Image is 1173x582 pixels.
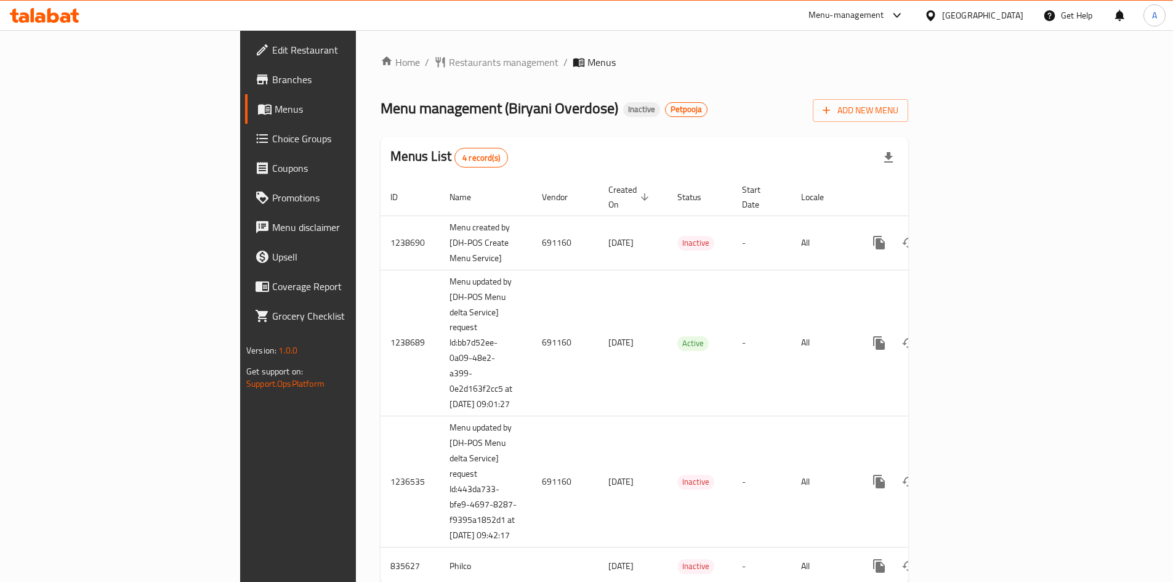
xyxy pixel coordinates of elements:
span: [DATE] [608,558,634,574]
span: Restaurants management [449,55,558,70]
span: Get support on: [246,363,303,379]
span: Branches [272,72,426,87]
span: Coupons [272,161,426,176]
li: / [563,55,568,70]
td: All [791,216,855,270]
span: [DATE] [608,235,634,251]
th: Actions [855,179,993,216]
button: Change Status [894,228,924,257]
span: Inactive [677,559,714,573]
a: Upsell [245,242,436,272]
span: Inactive [677,236,714,250]
button: Change Status [894,328,924,358]
div: Total records count [454,148,508,168]
a: Menus [245,94,436,124]
button: more [865,467,894,496]
td: 691160 [532,216,599,270]
span: Version: [246,342,276,358]
span: 1.0.0 [278,342,297,358]
span: Coverage Report [272,279,426,294]
span: ID [390,190,414,204]
button: Change Status [894,551,924,581]
td: All [791,416,855,548]
a: Edit Restaurant [245,35,436,65]
td: 691160 [532,416,599,548]
span: Locale [801,190,840,204]
td: Menu updated by [DH-POS Menu delta Service] request Id:443da733-bfe9-4697-8287-f9395a1852d1 at [D... [440,416,532,548]
span: Menu disclaimer [272,220,426,235]
span: Grocery Checklist [272,309,426,323]
span: [DATE] [608,474,634,490]
span: Active [677,336,709,350]
div: [GEOGRAPHIC_DATA] [942,9,1023,22]
span: Choice Groups [272,131,426,146]
td: - [732,216,791,270]
span: Edit Restaurant [272,42,426,57]
span: Vendor [542,190,584,204]
span: Created On [608,182,653,212]
td: - [732,416,791,548]
span: Menu management ( Biryani Overdose ) [381,94,618,122]
a: Coupons [245,153,436,183]
span: Inactive [623,104,660,115]
span: Inactive [677,475,714,489]
a: Restaurants management [434,55,558,70]
td: 691160 [532,270,599,416]
div: Inactive [623,102,660,117]
div: Inactive [677,236,714,251]
div: Menu-management [808,8,884,23]
div: Export file [874,143,903,172]
h2: Menus List [390,147,508,168]
button: more [865,551,894,581]
span: Add New Menu [823,103,898,118]
button: more [865,328,894,358]
a: Menu disclaimer [245,212,436,242]
span: Promotions [272,190,426,205]
span: Menus [587,55,616,70]
button: more [865,228,894,257]
nav: breadcrumb [381,55,908,70]
button: Change Status [894,467,924,496]
td: All [791,270,855,416]
span: Status [677,190,717,204]
span: Upsell [272,249,426,264]
td: Menu created by [DH-POS Create Menu Service] [440,216,532,270]
div: Inactive [677,559,714,574]
a: Branches [245,65,436,94]
span: 4 record(s) [455,152,507,164]
span: Menus [275,102,426,116]
button: Add New Menu [813,99,908,122]
span: Name [449,190,487,204]
a: Choice Groups [245,124,436,153]
span: Start Date [742,182,776,212]
span: [DATE] [608,334,634,350]
span: A [1152,9,1157,22]
span: Petpooja [666,104,707,115]
td: - [732,270,791,416]
a: Coverage Report [245,272,436,301]
div: Active [677,336,709,351]
a: Promotions [245,183,436,212]
td: Menu updated by [DH-POS Menu delta Service] request Id:bb7d52ee-0a09-48e2-a399-0e2d163f2cc5 at [D... [440,270,532,416]
a: Support.OpsPlatform [246,376,324,392]
a: Grocery Checklist [245,301,436,331]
